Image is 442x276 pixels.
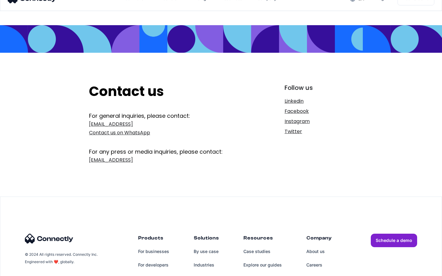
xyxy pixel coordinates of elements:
div: © 2024 All rights reserved. Connectly Inc. Engineered with ❤️, globally. [25,251,99,266]
div: Products [138,234,169,245]
div: For any press or media inquiries, please contact: [89,139,245,156]
a: Facebook [285,107,353,116]
a: Industries [194,258,219,272]
h2: Contact us [89,83,245,100]
div: Follow us [285,83,353,92]
a: Instagram [285,117,353,126]
a: Schedule a demo [371,234,417,247]
a: For developers [138,258,169,272]
ul: Language list [12,265,37,274]
a: For businesses [138,245,169,258]
form: Get In Touch Form [89,112,245,166]
div: Company [306,234,331,245]
a: By use case [194,245,219,258]
a: [EMAIL_ADDRESS]Contact us on WhatsApp [89,120,245,137]
a: Linkedin [285,97,353,105]
a: Explore our guides [243,258,282,272]
a: Careers [306,258,331,272]
a: [EMAIL_ADDRESS] [89,156,245,164]
div: For general inquiries, please contact: [89,112,245,120]
div: Solutions [194,234,219,245]
img: Connectly Logo [25,234,73,243]
a: About us [306,245,331,258]
aside: Language selected: English [6,265,37,274]
a: Twitter [285,127,353,136]
div: Resources [243,234,282,245]
a: Case studies [243,245,282,258]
